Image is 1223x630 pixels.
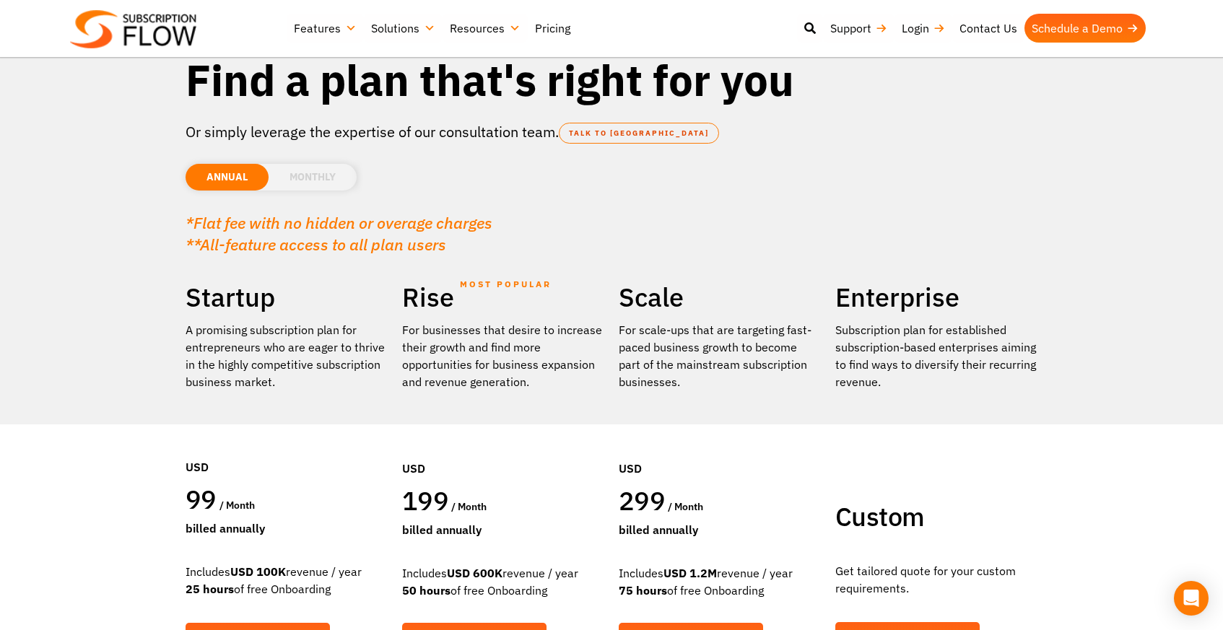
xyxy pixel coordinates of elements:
[287,14,364,43] a: Features
[663,566,717,580] strong: USD 1.2M
[402,564,604,599] div: Includes revenue / year of free Onboarding
[186,234,446,255] em: **All-feature access to all plan users
[619,564,821,599] div: Includes revenue / year of free Onboarding
[70,10,196,48] img: Subscriptionflow
[269,164,357,191] li: MONTHLY
[230,564,286,579] strong: USD 100K
[1024,14,1146,43] a: Schedule a Demo
[186,53,1037,107] h1: Find a plan that's right for you
[443,14,528,43] a: Resources
[460,268,552,301] span: MOST POPULAR
[451,500,487,513] span: / month
[402,281,604,314] h2: Rise
[186,482,217,516] span: 99
[402,484,448,517] span: 199
[619,321,821,390] div: For scale-ups that are targeting fast-paced business growth to become part of the mainstream subs...
[186,563,388,598] div: Includes revenue / year of free Onboarding
[364,14,443,43] a: Solutions
[186,321,388,390] p: A promising subscription plan for entrepreneurs who are eager to thrive in the highly competitive...
[447,566,502,580] strong: USD 600K
[835,499,924,533] span: Custom
[823,14,895,43] a: Support
[528,14,578,43] a: Pricing
[559,123,719,144] a: TALK TO [GEOGRAPHIC_DATA]
[402,583,451,598] strong: 50 hours
[835,562,1037,597] p: Get tailored quote for your custom requirements.
[186,582,234,596] strong: 25 hours
[402,321,604,390] div: For businesses that desire to increase their growth and find more opportunities for business expa...
[186,164,269,191] li: ANNUAL
[835,281,1037,314] h2: Enterprise
[402,416,604,484] div: USD
[619,416,821,484] div: USD
[186,121,1037,143] p: Or simply leverage the expertise of our consultation team.
[619,484,665,517] span: 299
[668,500,703,513] span: / month
[1174,581,1209,616] div: Open Intercom Messenger
[186,212,492,233] em: *Flat fee with no hidden or overage charges
[219,499,255,512] span: / month
[895,14,952,43] a: Login
[402,521,604,538] div: Billed Annually
[186,281,388,314] h2: Startup
[952,14,1024,43] a: Contact Us
[619,583,667,598] strong: 75 hours
[619,281,821,314] h2: Scale
[619,521,821,538] div: Billed Annually
[186,415,388,483] div: USD
[186,520,388,537] div: Billed Annually
[835,321,1037,390] p: Subscription plan for established subscription-based enterprises aiming to find ways to diversify...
